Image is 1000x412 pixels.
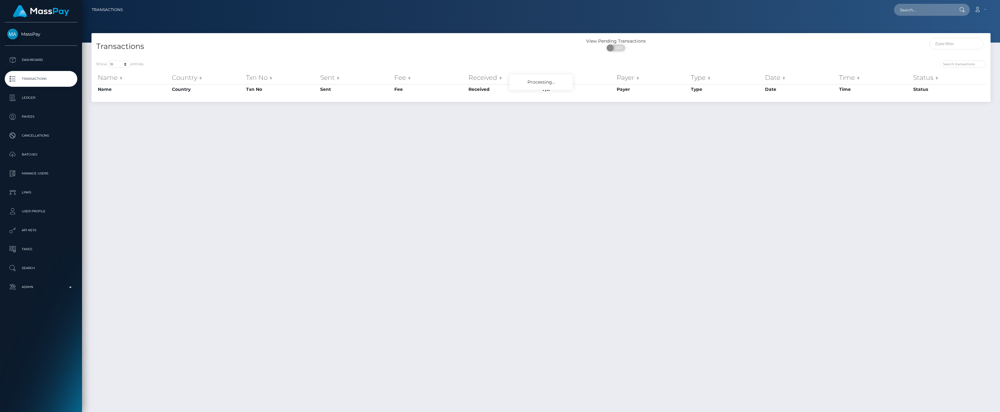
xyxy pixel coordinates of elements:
[912,71,986,84] th: Status
[319,84,393,94] th: Sent
[7,282,75,292] p: Admin
[5,241,77,257] a: Taxes
[7,131,75,140] p: Cancellations
[5,128,77,144] a: Cancellations
[763,71,838,84] th: Date
[7,150,75,159] p: Batches
[319,71,393,84] th: Sent
[689,71,763,84] th: Type
[5,279,77,295] a: Admin
[5,71,77,87] a: Transactions
[7,93,75,103] p: Ledger
[912,84,986,94] th: Status
[838,84,912,94] th: Time
[689,84,763,94] th: Type
[929,38,983,50] input: Date filter
[541,71,615,84] th: F/X
[7,29,18,39] img: MassPay
[5,203,77,219] a: User Profile
[541,38,691,44] div: View Pending Transactions
[541,84,615,94] th: F/X
[7,74,75,84] p: Transactions
[393,84,467,94] th: Fee
[838,71,912,84] th: Time
[96,41,536,52] h4: Transactions
[5,222,77,238] a: API Keys
[7,112,75,121] p: Payees
[5,147,77,162] a: Batches
[7,55,75,65] p: Dashboard
[170,84,244,94] th: Country
[7,263,75,273] p: Search
[96,61,144,68] label: Show entries
[467,84,541,94] th: Received
[7,244,75,254] p: Taxes
[5,52,77,68] a: Dashboard
[940,61,986,68] input: Search transactions
[615,84,689,94] th: Payer
[610,44,626,51] span: OFF
[5,166,77,181] a: Manage Users
[96,84,170,94] th: Name
[244,71,319,84] th: Txn No
[7,169,75,178] p: Manage Users
[5,90,77,106] a: Ledger
[5,31,77,37] span: MassPay
[615,71,689,84] th: Payer
[170,71,244,84] th: Country
[5,185,77,200] a: Links
[107,61,131,68] select: Showentries
[13,5,69,17] img: MassPay Logo
[509,74,573,90] div: Processing...
[7,207,75,216] p: User Profile
[5,260,77,276] a: Search
[92,3,123,16] a: Transactions
[7,226,75,235] p: API Keys
[393,71,467,84] th: Fee
[96,71,170,84] th: Name
[244,84,319,94] th: Txn No
[7,188,75,197] p: Links
[5,109,77,125] a: Payees
[894,4,953,16] input: Search...
[763,84,838,94] th: Date
[467,71,541,84] th: Received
